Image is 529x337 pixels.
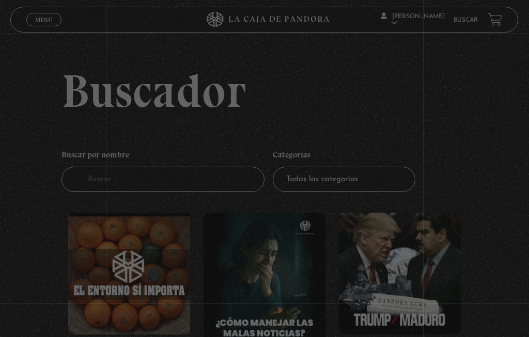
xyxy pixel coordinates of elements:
[489,13,503,27] a: View your shopping cart
[61,68,519,114] h2: Buscador
[36,17,53,23] span: Menu
[32,25,56,33] span: Cerrar
[273,145,415,167] h4: Categorías
[381,13,445,26] span: [PERSON_NAME]
[61,145,264,167] h4: Buscar por nombre
[454,17,478,23] a: Buscar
